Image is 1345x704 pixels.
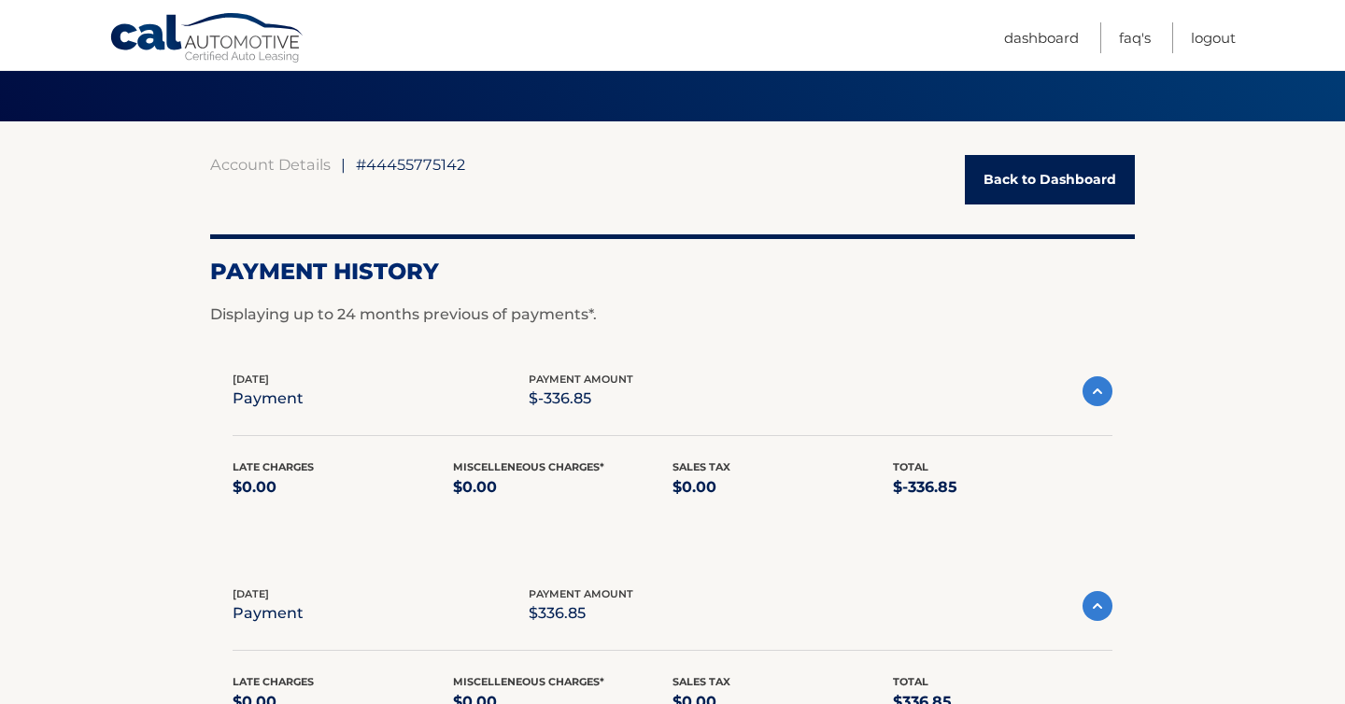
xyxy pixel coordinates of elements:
[893,474,1113,500] p: $-336.85
[453,675,604,688] span: Miscelleneous Charges*
[1191,22,1236,53] a: Logout
[672,460,730,473] span: Sales Tax
[529,386,633,412] p: $-336.85
[233,386,304,412] p: payment
[210,303,1135,326] p: Displaying up to 24 months previous of payments*.
[233,587,269,600] span: [DATE]
[529,587,633,600] span: payment amount
[453,460,604,473] span: Miscelleneous Charges*
[672,474,893,500] p: $0.00
[672,675,730,688] span: Sales Tax
[1004,22,1079,53] a: Dashboard
[453,474,673,500] p: $0.00
[529,373,633,386] span: payment amount
[893,675,928,688] span: Total
[233,474,453,500] p: $0.00
[1119,22,1151,53] a: FAQ's
[893,460,928,473] span: Total
[233,460,314,473] span: Late Charges
[529,600,633,627] p: $336.85
[233,373,269,386] span: [DATE]
[341,155,346,174] span: |
[233,600,304,627] p: payment
[210,258,1135,286] h2: Payment History
[356,155,465,174] span: #44455775142
[1083,376,1112,406] img: accordion-active.svg
[233,675,314,688] span: Late Charges
[109,12,305,66] a: Cal Automotive
[965,155,1135,204] a: Back to Dashboard
[1083,591,1112,621] img: accordion-active.svg
[210,155,331,174] a: Account Details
